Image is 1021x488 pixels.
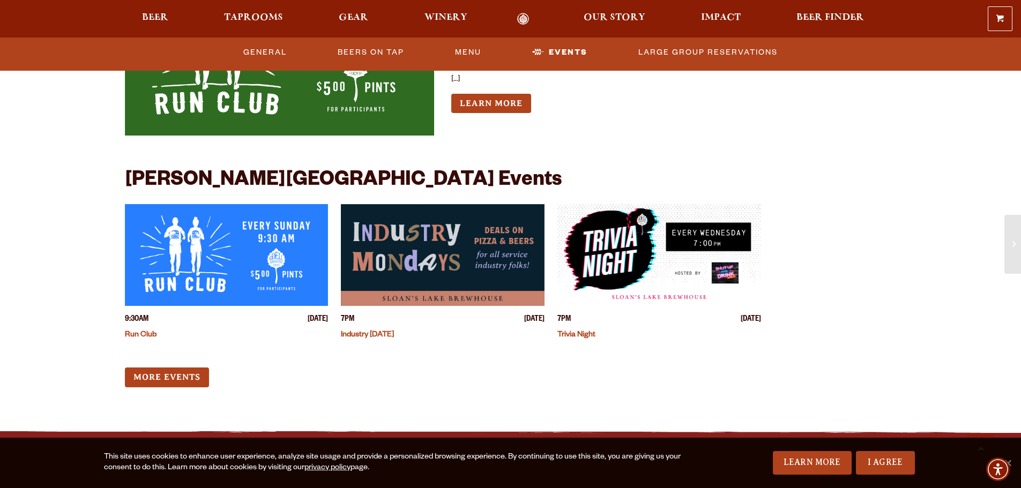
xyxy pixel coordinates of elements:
[224,13,283,22] span: Taprooms
[967,434,994,461] a: Scroll to top
[773,451,852,475] a: Learn More
[424,13,467,22] span: Winery
[239,40,291,65] a: General
[528,40,592,65] a: Events
[341,331,394,340] a: Industry [DATE]
[333,40,408,65] a: Beers On Tap
[341,204,545,306] a: View event details
[789,13,871,25] a: Beer Finder
[217,13,290,25] a: Taprooms
[125,314,148,326] span: 9:30AM
[125,367,209,387] a: More Events (opens in a new window)
[104,452,684,474] div: This site uses cookies to enhance user experience, analyze site usage and provide a personalized ...
[125,331,156,340] a: Run Club
[304,464,351,472] a: privacy policy
[308,314,328,326] span: [DATE]
[418,13,474,25] a: Winery
[557,314,571,326] span: 7PM
[856,451,915,475] a: I Agree
[557,331,595,340] a: Trivia Night
[741,314,761,326] span: [DATE]
[584,13,645,22] span: Our Story
[341,314,354,326] span: 7PM
[524,314,545,326] span: [DATE]
[451,40,486,65] a: Menu
[135,13,175,25] a: Beer
[694,13,748,25] a: Impact
[503,13,543,25] a: Odell Home
[701,13,741,22] span: Impact
[125,204,329,306] a: View event details
[125,170,562,193] h2: [PERSON_NAME][GEOGRAPHIC_DATA] Events
[142,13,168,22] span: Beer
[339,13,368,22] span: Gear
[557,204,761,306] a: View event details
[796,13,864,22] span: Beer Finder
[986,457,1010,481] div: Accessibility Menu
[332,13,375,25] a: Gear
[634,40,782,65] a: Large Group Reservations
[451,94,531,114] a: Learn more about Run OBC – Run Club
[577,13,652,25] a: Our Story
